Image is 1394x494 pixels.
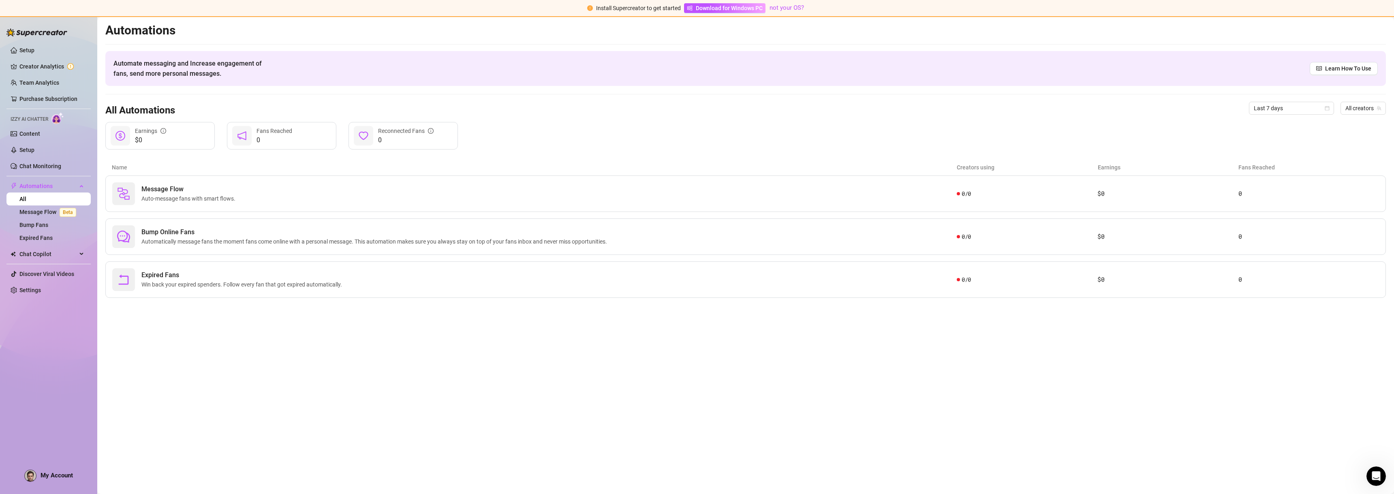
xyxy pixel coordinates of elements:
span: All creators [1345,102,1381,114]
span: Beta [60,208,76,217]
span: Auto-message fans with smart flows. [141,194,239,203]
article: Fans Reached [1238,163,1379,172]
article: $0 [1097,275,1238,284]
a: Setup [19,147,34,153]
span: Install Supercreator to get started [596,5,681,11]
span: info-circle [428,128,434,134]
a: Message FlowBeta [19,209,79,215]
a: All [19,196,26,202]
a: Bump Fans [19,222,48,228]
a: Team Analytics [19,79,59,86]
article: Creators using [957,163,1098,172]
a: Discover Viral Videos [19,271,74,277]
span: Izzy AI Chatter [11,115,48,123]
article: Earnings [1098,163,1239,172]
img: Chat Copilot [11,251,16,257]
span: 0 [378,135,434,145]
a: Setup [19,47,34,53]
span: rollback [117,273,130,286]
article: $0 [1097,189,1238,199]
span: exclamation-circle [587,5,593,11]
a: Learn How To Use [1310,62,1378,75]
article: 0 [1238,232,1379,242]
a: Content [19,130,40,137]
article: Name [112,163,957,172]
h3: All Automations [105,104,175,117]
img: ACg8ocIt4ePndIVV2Z5FPMDKQjBJHkC4_lIBY7MJyo59soQ0QYwjLxY=s96-c [25,470,36,481]
img: AI Chatter [51,112,64,124]
span: Expired Fans [141,270,345,280]
span: Win back your expired spenders. Follow every fan that got expired automatically. [141,280,345,289]
span: comment [117,230,130,243]
article: $0 [1097,232,1238,242]
span: Automate messaging and Increase engagement of fans, send more personal messages. [113,58,269,79]
span: heart [359,131,368,141]
span: Bump Online Fans [141,227,610,237]
a: Creator Analytics exclamation-circle [19,60,84,73]
span: Chat Copilot [19,248,77,261]
div: Reconnected Fans [378,126,434,135]
a: not your OS? [770,4,804,11]
span: My Account [41,472,73,479]
span: thunderbolt [11,183,17,189]
span: Download for Windows PC [696,4,763,13]
img: svg%3e [117,187,130,200]
span: 0 / 0 [962,275,971,284]
span: Last 7 days [1254,102,1329,114]
span: team [1377,106,1381,111]
span: Automatically message fans the moment fans come online with a personal message. This automation m... [141,237,610,246]
a: Download for Windows PC [684,3,765,13]
a: Chat Monitoring [19,163,61,169]
a: Purchase Subscription [19,96,77,102]
span: 0 [257,135,292,145]
span: info-circle [160,128,166,134]
a: Expired Fans [19,235,53,241]
article: 0 [1238,275,1379,284]
a: Settings [19,287,41,293]
span: Message Flow [141,184,239,194]
span: windows [687,5,693,11]
h2: Automations [105,23,1386,38]
span: notification [237,131,247,141]
span: read [1316,66,1322,71]
iframe: Intercom live chat [1366,466,1386,486]
span: dollar [115,131,125,141]
article: 0 [1238,189,1379,199]
span: Fans Reached [257,128,292,134]
span: calendar [1325,106,1330,111]
span: 0 / 0 [962,189,971,198]
span: Automations [19,180,77,192]
img: logo-BBDzfeDw.svg [6,28,67,36]
span: $0 [135,135,166,145]
span: Learn How To Use [1325,64,1371,73]
div: Earnings [135,126,166,135]
span: 0 / 0 [962,232,971,241]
